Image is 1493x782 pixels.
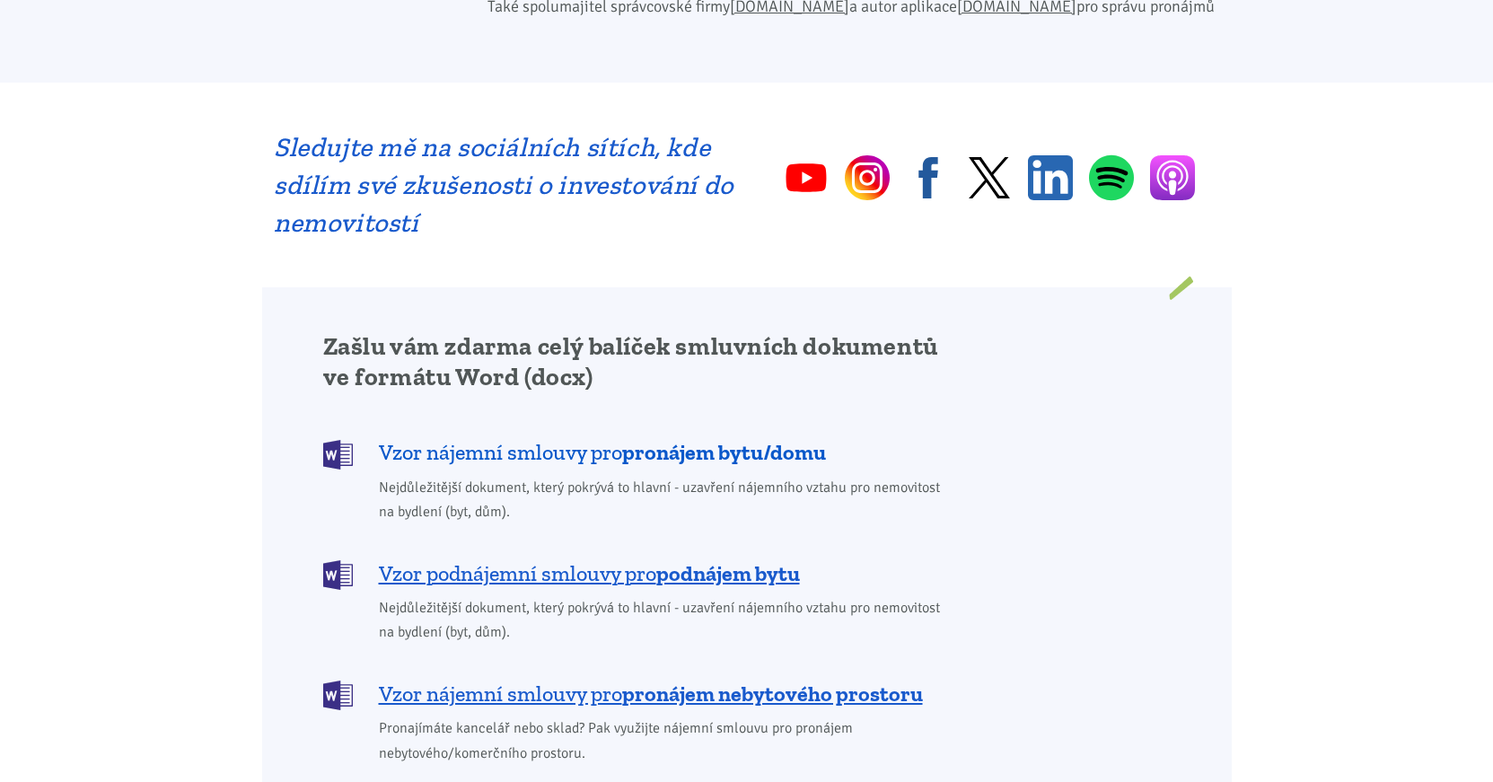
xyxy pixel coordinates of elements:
[784,155,829,200] a: YouTube
[274,128,734,242] h2: Sledujte mě na sociálních sítích, kde sdílím své zkušenosti o investování do nemovitostí
[323,438,953,468] a: Vzor nájemní smlouvy propronájem bytu/domu
[323,560,353,590] img: DOCX (Word)
[323,558,953,588] a: Vzor podnájemní smlouvy propodnájem bytu
[906,155,951,200] a: Facebook
[379,476,953,524] span: Nejdůležitější dokument, který pokrývá to hlavní - uzavření nájemního vztahu pro nemovitost na by...
[323,440,353,470] img: DOCX (Word)
[323,679,953,708] a: Vzor nájemní smlouvy propronájem nebytového prostoru
[1089,154,1134,201] a: Spotify
[379,680,923,708] span: Vzor nájemní smlouvy pro
[622,439,826,465] b: pronájem bytu/domu
[323,681,353,710] img: DOCX (Word)
[845,155,890,200] a: Instagram
[622,681,923,707] b: pronájem nebytového prostoru
[967,155,1012,200] a: Twitter
[1150,155,1195,200] a: Apple Podcasts
[1028,155,1073,200] a: Linkedin
[323,331,953,392] h2: Zašlu vám zdarma celý balíček smluvních dokumentů ve formátu Word (docx)
[656,560,800,586] b: podnájem bytu
[379,596,953,645] span: Nejdůležitější dokument, který pokrývá to hlavní - uzavření nájemního vztahu pro nemovitost na by...
[379,716,953,765] span: Pronajímáte kancelář nebo sklad? Pak využijte nájemní smlouvu pro pronájem nebytového/komerčního ...
[379,559,800,588] span: Vzor podnájemní smlouvy pro
[379,438,826,467] span: Vzor nájemní smlouvy pro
